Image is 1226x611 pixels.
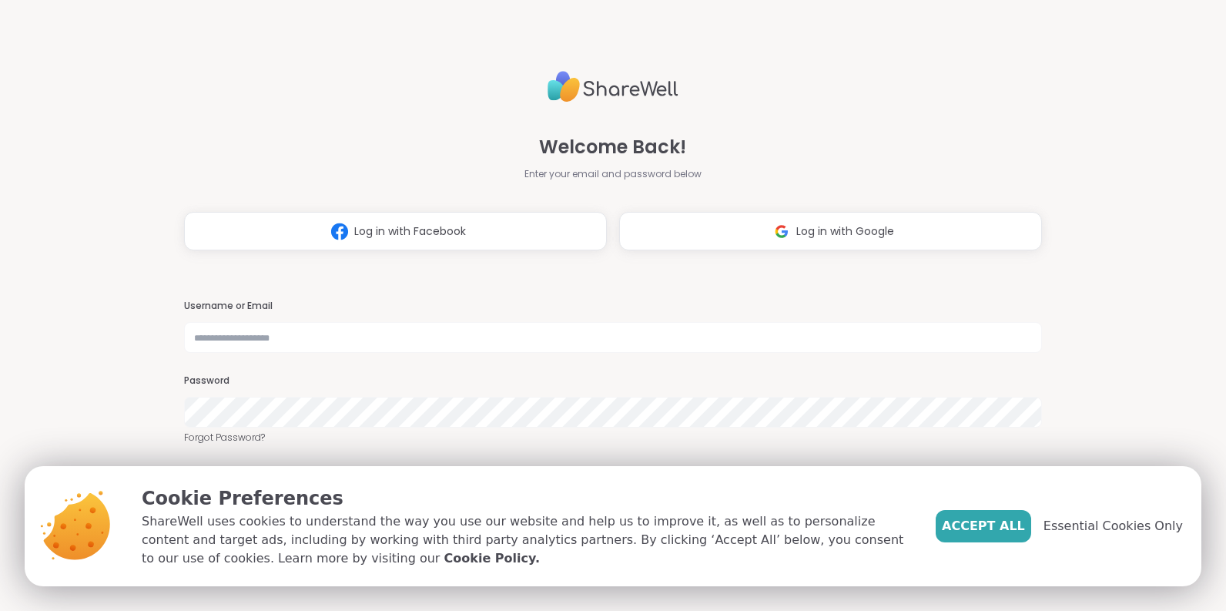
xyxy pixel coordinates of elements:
p: Cookie Preferences [142,485,911,512]
button: Log in with Facebook [184,212,607,250]
span: Accept All [942,517,1025,535]
p: ShareWell uses cookies to understand the way you use our website and help us to improve it, as we... [142,512,911,568]
button: Log in with Google [619,212,1042,250]
span: Log in with Facebook [354,223,466,240]
span: Welcome Back! [539,133,686,161]
button: Accept All [936,510,1031,542]
a: Cookie Policy. [444,549,540,568]
span: Log in with Google [796,223,894,240]
span: Enter your email and password below [524,167,702,181]
img: ShareWell Logomark [325,217,354,246]
img: ShareWell Logomark [767,217,796,246]
h3: Password [184,374,1042,388]
h3: Username or Email [184,300,1042,313]
a: Forgot Password? [184,431,1042,445]
span: Essential Cookies Only [1043,517,1183,535]
img: ShareWell Logo [548,65,678,109]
